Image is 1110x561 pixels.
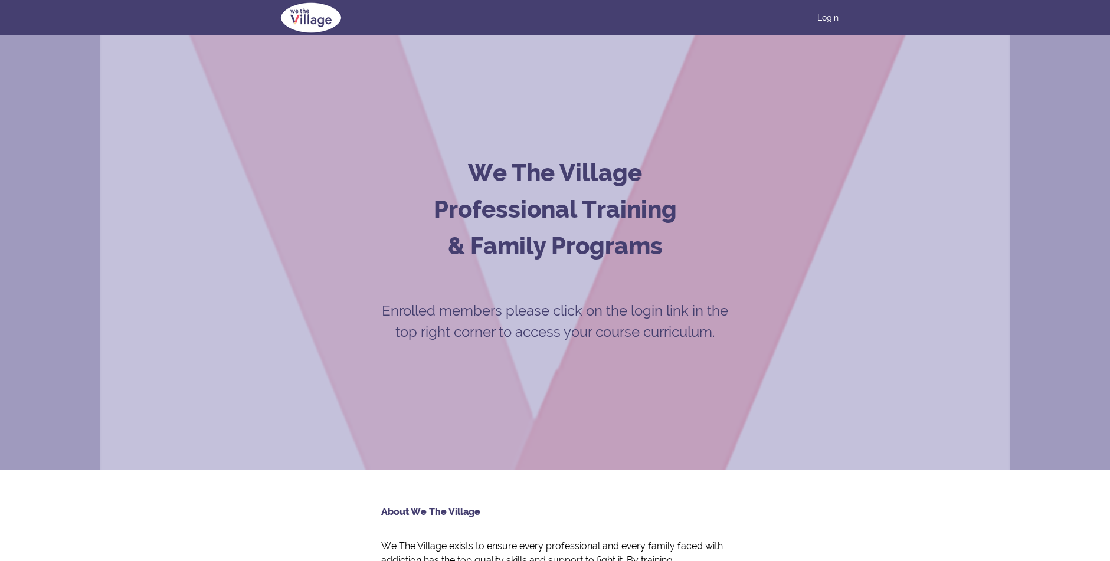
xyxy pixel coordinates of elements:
[448,232,663,260] strong: & Family Programs
[817,12,839,24] a: Login
[434,195,677,223] strong: Professional Training
[381,506,480,517] strong: About We The Village
[468,159,642,186] strong: We The Village
[382,302,728,340] span: Enrolled members please click on the login link in the top right corner to access your course cur...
